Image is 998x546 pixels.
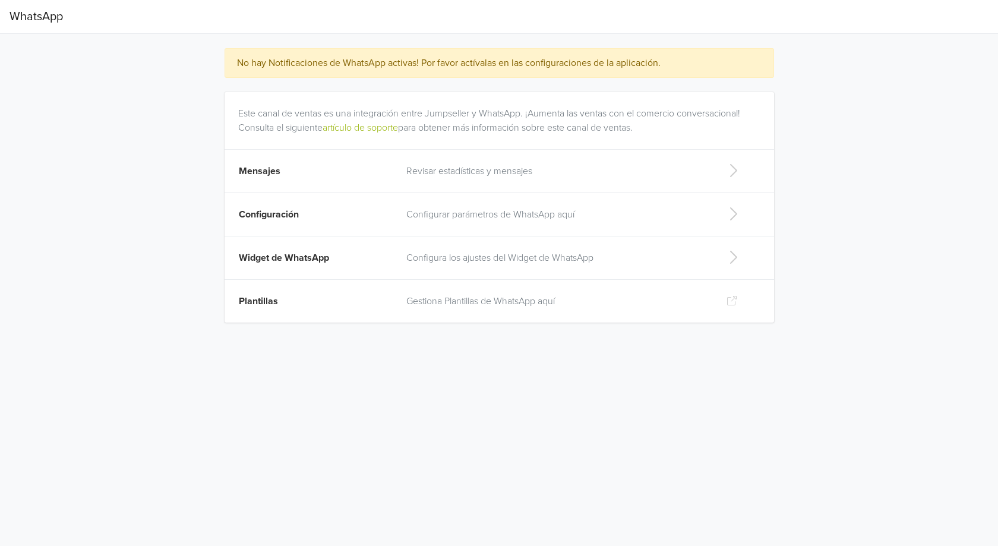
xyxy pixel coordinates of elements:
a: artículo de soporte [323,122,398,134]
div: No hay Notificaciones de WhatsApp activas! Por favor actívalas en las configuraciones de la aplic... [237,56,735,70]
p: Gestiona Plantillas de WhatsApp aquí [406,294,708,308]
span: Configuración [239,209,299,220]
p: Configurar parámetros de WhatsApp aquí [406,207,708,222]
div: Este canal de ventas es una integración entre Jumpseller y WhatsApp. ¡Aumenta las ventas con el c... [238,92,765,135]
p: Revisar estadísticas y mensajes [406,164,708,178]
span: Plantillas [239,295,278,307]
p: Configura los ajustes del Widget de WhatsApp [406,251,708,265]
span: WhatsApp [10,5,63,29]
span: Widget de WhatsApp [239,252,329,264]
span: Mensajes [239,165,280,177]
